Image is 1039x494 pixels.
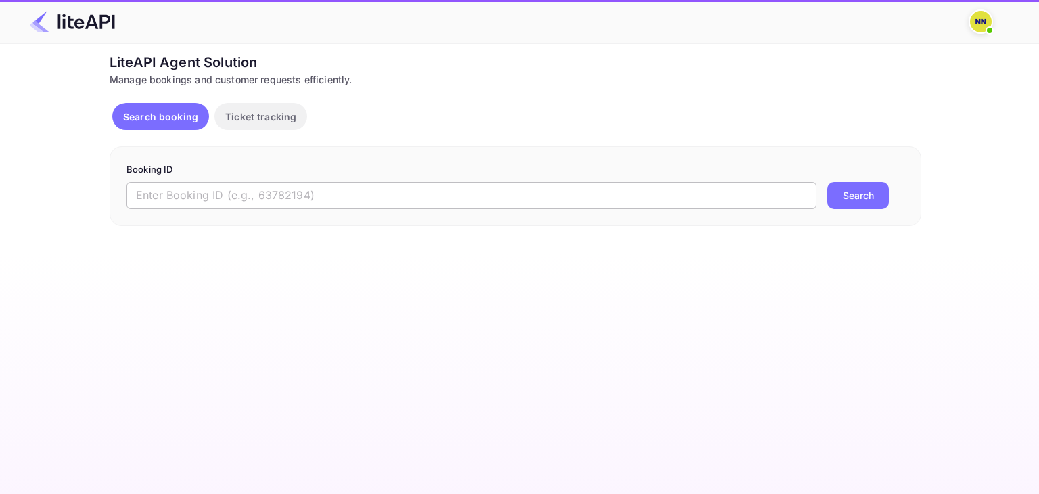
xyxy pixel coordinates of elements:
[126,182,816,209] input: Enter Booking ID (e.g., 63782194)
[970,11,992,32] img: N/A N/A
[110,72,921,87] div: Manage bookings and customer requests efficiently.
[110,52,921,72] div: LiteAPI Agent Solution
[126,163,904,177] p: Booking ID
[123,110,198,124] p: Search booking
[225,110,296,124] p: Ticket tracking
[30,11,115,32] img: LiteAPI Logo
[827,182,889,209] button: Search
